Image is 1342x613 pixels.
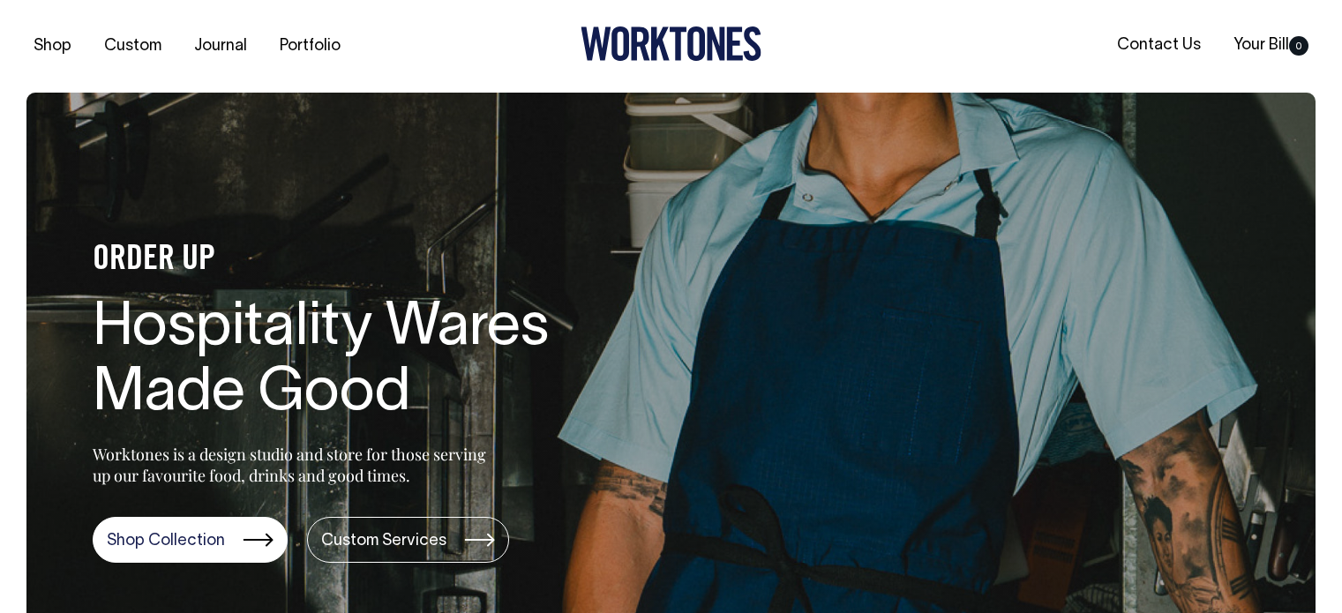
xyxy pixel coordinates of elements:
[1289,36,1308,56] span: 0
[93,296,657,429] h1: Hospitality Wares Made Good
[307,517,509,563] a: Custom Services
[26,32,79,61] a: Shop
[1226,31,1316,60] a: Your Bill0
[93,242,657,279] h4: ORDER UP
[93,517,288,563] a: Shop Collection
[1110,31,1208,60] a: Contact Us
[273,32,348,61] a: Portfolio
[93,444,494,486] p: Worktones is a design studio and store for those serving up our favourite food, drinks and good t...
[187,32,254,61] a: Journal
[97,32,169,61] a: Custom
